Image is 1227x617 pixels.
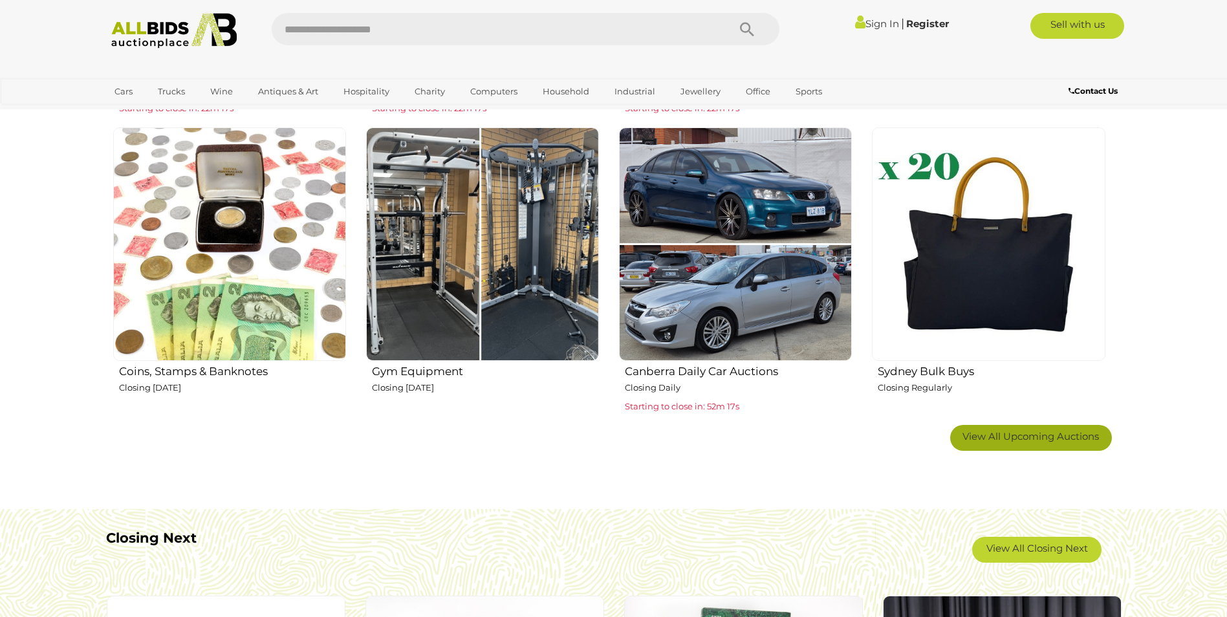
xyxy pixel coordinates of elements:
p: Closing Daily [625,380,852,395]
img: Canberra Daily Car Auctions [619,127,852,360]
b: Contact Us [1069,86,1118,96]
button: Search [715,13,779,45]
p: Closing [DATE] [372,380,599,395]
h2: Canberra Daily Car Auctions [625,362,852,378]
b: Closing Next [106,530,197,546]
a: Sign In [855,17,899,30]
a: Computers [462,81,526,102]
a: Household [534,81,598,102]
img: Gym Equipment [366,127,599,360]
a: Contact Us [1069,84,1121,98]
a: Industrial [606,81,664,102]
a: Hospitality [335,81,398,102]
a: View All Closing Next [972,537,1102,563]
a: Cars [106,81,141,102]
h2: Gym Equipment [372,362,599,378]
img: Sydney Bulk Buys [872,127,1105,360]
a: Sports [787,81,831,102]
a: Canberra Daily Car Auctions Closing Daily Starting to close in: 52m 17s [618,127,852,415]
a: Gym Equipment Closing [DATE] [365,127,599,415]
a: Jewellery [672,81,729,102]
h2: Coins, Stamps & Banknotes [119,362,346,378]
a: Charity [406,81,453,102]
img: Coins, Stamps & Banknotes [113,127,346,360]
span: | [901,16,904,30]
span: View All Upcoming Auctions [962,430,1099,442]
img: Allbids.com.au [104,13,244,49]
a: Wine [202,81,241,102]
a: Sydney Bulk Buys Closing Regularly [871,127,1105,415]
p: Closing [DATE] [119,380,346,395]
a: Trucks [149,81,193,102]
span: Starting to close in: 52m 17s [625,401,739,411]
a: View All Upcoming Auctions [950,425,1112,451]
a: Sell with us [1030,13,1124,39]
h2: Sydney Bulk Buys [878,362,1105,378]
a: [GEOGRAPHIC_DATA] [106,102,215,124]
a: Coins, Stamps & Banknotes Closing [DATE] [113,127,346,415]
a: Office [737,81,779,102]
p: Closing Regularly [878,380,1105,395]
a: Register [906,17,949,30]
a: Antiques & Art [250,81,327,102]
